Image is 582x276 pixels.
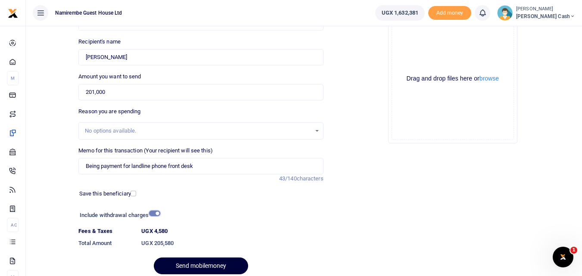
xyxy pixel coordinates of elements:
[79,189,131,198] label: Save this beneficiary
[85,127,311,135] div: No options available.
[78,37,121,46] label: Recipient's name
[75,227,138,236] dt: Fees & Taxes
[553,247,573,267] iframe: Intercom live chat
[7,218,19,232] li: Ac
[80,212,156,219] h6: Include withdrawal charges
[154,257,248,274] button: Send mobilemoney
[78,84,323,100] input: UGX
[516,12,575,20] span: [PERSON_NAME] Cash
[428,6,471,20] li: Toup your wallet
[297,175,324,182] span: characters
[428,9,471,16] a: Add money
[141,240,323,247] h6: UGX 205,580
[479,75,499,81] button: browse
[279,175,297,182] span: 43/140
[570,247,577,254] span: 1
[382,9,418,17] span: UGX 1,632,381
[78,146,213,155] label: Memo for this transaction (Your recipient will see this)
[375,5,425,21] a: UGX 1,632,381
[497,5,575,21] a: profile-user [PERSON_NAME] [PERSON_NAME] Cash
[392,74,514,83] div: Drag and drop files here or
[52,9,126,17] span: Namirembe Guest House Ltd
[78,49,323,65] input: Loading name...
[8,9,18,16] a: logo-small logo-large logo-large
[372,5,428,21] li: Wallet ballance
[7,71,19,85] li: M
[8,8,18,19] img: logo-small
[141,227,168,236] label: UGX 4,580
[78,107,140,116] label: Reason you are spending
[428,6,471,20] span: Add money
[78,158,323,174] input: Enter extra information
[388,14,517,143] div: File Uploader
[497,5,513,21] img: profile-user
[516,6,575,13] small: [PERSON_NAME]
[78,72,141,81] label: Amount you want to send
[78,240,134,247] h6: Total Amount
